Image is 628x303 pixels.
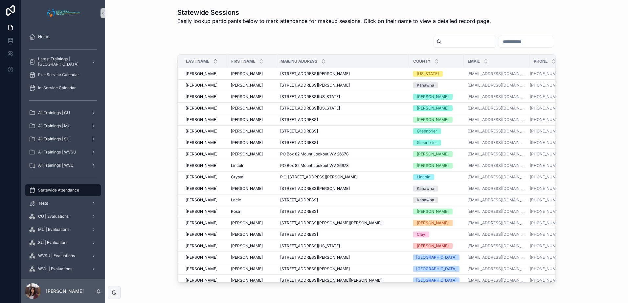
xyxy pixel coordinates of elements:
a: [PHONE_NUMBER] [530,106,565,111]
a: [PERSON_NAME] [231,278,272,283]
span: [PERSON_NAME] [186,129,217,134]
a: [PHONE_NUMBER] [530,174,565,180]
a: [EMAIL_ADDRESS][DOMAIN_NAME] [467,129,526,134]
a: [PERSON_NAME] [231,266,272,272]
a: [PERSON_NAME] [231,140,272,145]
a: [PHONE_NUMBER] [530,255,573,260]
a: [STREET_ADDRESS] [280,197,405,203]
div: [PERSON_NAME] [417,163,449,169]
a: PO Box 82 Mount Lookout WV 26678 [280,151,405,157]
a: [STREET_ADDRESS] [280,232,405,237]
span: [PERSON_NAME] [186,140,217,145]
span: Statewide Attendance [38,188,79,193]
a: [PERSON_NAME] [231,71,272,76]
a: Lacie [231,197,272,203]
a: [PERSON_NAME] [413,151,460,157]
a: [PERSON_NAME] [186,83,223,88]
span: County [413,59,431,64]
a: [PERSON_NAME] [186,117,223,122]
a: [EMAIL_ADDRESS][DOMAIN_NAME] [467,220,526,226]
span: [STREET_ADDRESS][PERSON_NAME] [280,71,350,76]
div: [GEOGRAPHIC_DATA] [416,266,457,272]
span: Mailing Address [280,59,317,64]
span: [PERSON_NAME] [186,83,217,88]
span: MU | Evaluations [38,227,69,232]
a: [PERSON_NAME] [186,106,223,111]
a: [PHONE_NUMBER] [530,278,573,283]
a: [PHONE_NUMBER] [530,278,565,283]
span: [STREET_ADDRESS][PERSON_NAME] [280,266,350,272]
a: Kanawha [413,186,460,192]
a: [PERSON_NAME] [186,220,223,226]
span: All Trainings | WVSU [38,150,76,155]
a: [PERSON_NAME] [231,243,272,249]
a: PO Box 82 Mount Lookout WV 26678 [280,163,405,168]
span: CU | Evaluations [38,214,69,219]
a: [EMAIL_ADDRESS][DOMAIN_NAME] [467,174,526,180]
a: [PERSON_NAME] [186,174,223,180]
span: [PERSON_NAME] [186,197,217,203]
span: Tests [38,201,48,206]
a: [PHONE_NUMBER] [530,243,573,249]
a: [PHONE_NUMBER] [530,220,573,226]
span: [STREET_ADDRESS][PERSON_NAME] [280,186,350,191]
a: [PERSON_NAME] [186,163,223,168]
span: [PERSON_NAME] [231,243,263,249]
a: [EMAIL_ADDRESS][DOMAIN_NAME] [467,71,526,76]
a: [STREET_ADDRESS][PERSON_NAME][PERSON_NAME] [280,278,405,283]
p: [PERSON_NAME] [46,288,84,294]
span: [PERSON_NAME] [231,140,263,145]
a: Greenbrier [413,128,460,134]
div: Clay [417,232,425,237]
span: All Trainings | MU [38,123,71,129]
a: Latest Trainings | [GEOGRAPHIC_DATA] [25,56,101,68]
a: [STREET_ADDRESS][PERSON_NAME] [280,83,405,88]
a: Tests [25,197,101,209]
span: Latest Trainings | [GEOGRAPHIC_DATA] [38,56,86,67]
a: [PERSON_NAME] [413,209,460,214]
a: [PHONE_NUMBER] [530,220,565,226]
div: [PERSON_NAME] [417,209,449,214]
a: [PHONE_NUMBER] [530,94,565,99]
span: [STREET_ADDRESS][PERSON_NAME] [280,255,350,260]
a: [PERSON_NAME] [413,220,460,226]
a: [EMAIL_ADDRESS][DOMAIN_NAME] [467,163,526,168]
img: App logo [45,8,81,18]
a: [PHONE_NUMBER] [530,117,565,122]
a: [PERSON_NAME] [186,255,223,260]
span: [STREET_ADDRESS] [280,129,318,134]
a: [PHONE_NUMBER] [530,266,565,272]
a: [PHONE_NUMBER] [530,129,565,134]
a: [PERSON_NAME] [231,255,272,260]
a: [PHONE_NUMBER] [530,71,565,76]
a: [PERSON_NAME] [186,243,223,249]
a: [PERSON_NAME] [186,71,223,76]
a: [PERSON_NAME] [231,94,272,99]
div: [PERSON_NAME] [417,94,449,100]
div: Kanawha [417,82,434,88]
span: [STREET_ADDRESS][US_STATE] [280,106,340,111]
span: Rosa [231,209,240,214]
a: [PERSON_NAME] [413,117,460,123]
a: [EMAIL_ADDRESS][DOMAIN_NAME] [467,197,526,203]
a: [EMAIL_ADDRESS][DOMAIN_NAME] [467,140,526,145]
a: [GEOGRAPHIC_DATA] [413,277,460,283]
span: [PERSON_NAME] [186,71,217,76]
a: [STREET_ADDRESS][PERSON_NAME] [280,186,405,191]
a: [PHONE_NUMBER] [530,197,573,203]
span: [PERSON_NAME] [231,117,263,122]
a: [PHONE_NUMBER] [530,140,565,145]
a: [EMAIL_ADDRESS][DOMAIN_NAME] [467,266,526,272]
a: Rosa [231,209,272,214]
span: Easily lookup participants below to mark attendance for makeup sessions. Click on their name to v... [177,17,491,25]
a: [PHONE_NUMBER] [530,106,573,111]
a: [GEOGRAPHIC_DATA] [413,254,460,260]
a: [STREET_ADDRESS][US_STATE] [280,106,405,111]
a: [PHONE_NUMBER] [530,186,573,191]
a: [PERSON_NAME] [186,266,223,272]
span: Crystal [231,174,244,180]
a: [PERSON_NAME] [186,278,223,283]
span: [PERSON_NAME] [186,106,217,111]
